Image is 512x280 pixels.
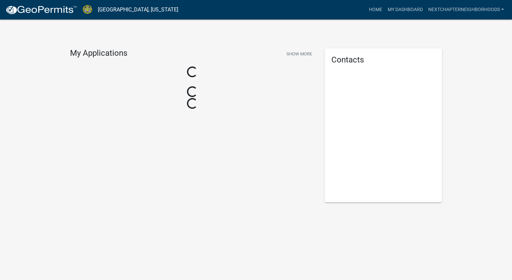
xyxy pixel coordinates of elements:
[331,55,435,65] h5: Contacts
[98,4,178,15] a: [GEOGRAPHIC_DATA], [US_STATE]
[284,48,315,59] button: Show More
[366,3,385,16] a: Home
[82,5,92,14] img: Jasper County, South Carolina
[70,48,127,58] h4: My Applications
[385,3,426,16] a: My Dashboard
[426,3,507,16] a: Nextchapterneighborhoods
